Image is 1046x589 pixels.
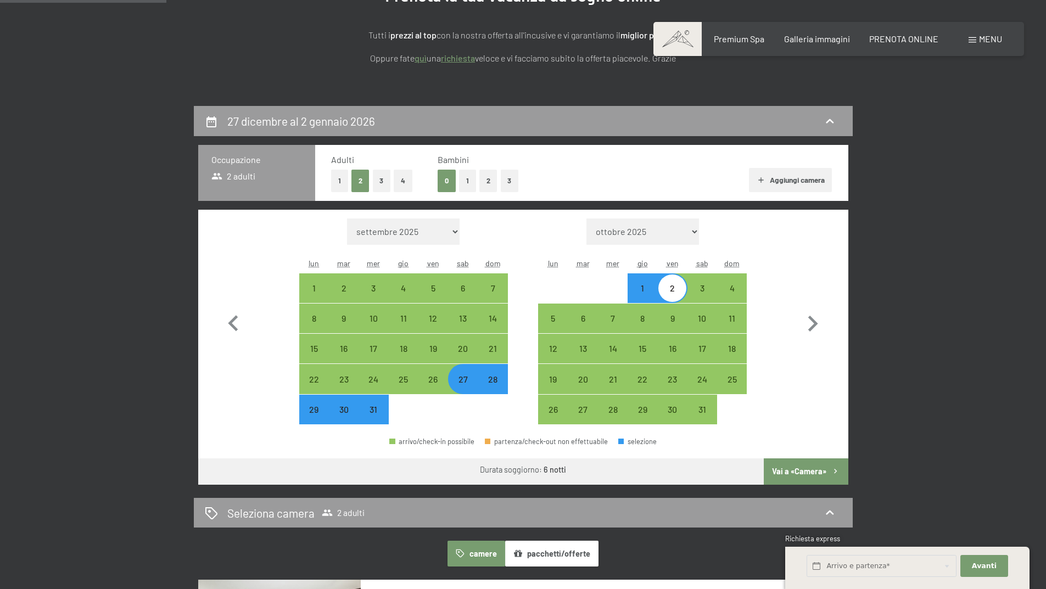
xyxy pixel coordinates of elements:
div: Sat Dec 13 2025 [448,304,478,333]
div: arrivo/check-in possibile [359,304,388,333]
div: Tue Jan 06 2026 [568,304,598,333]
div: 9 [330,314,357,341]
div: Fri Jan 30 2026 [657,395,687,424]
button: 3 [501,170,519,192]
span: Bambini [438,154,469,165]
div: 31 [689,405,716,433]
button: 2 [351,170,370,192]
div: arrivo/check-in possibile [478,334,507,363]
span: Richiesta express [785,534,840,543]
span: 2 adulti [322,507,365,518]
div: 27 [449,375,477,402]
div: 1 [300,284,328,311]
div: arrivo/check-in possibile [389,438,474,445]
div: arrivo/check-in possibile [418,334,448,363]
div: Mon Dec 08 2025 [299,304,329,333]
button: 2 [479,170,497,192]
div: 20 [569,375,597,402]
div: Sat Jan 03 2026 [687,273,717,303]
div: 28 [599,405,627,433]
div: 23 [330,375,357,402]
div: Thu Dec 18 2025 [389,334,418,363]
abbr: mercoledì [606,259,619,268]
div: Sun Dec 21 2025 [478,334,507,363]
abbr: sabato [696,259,708,268]
div: arrivo/check-in possibile [359,334,388,363]
div: arrivo/check-in non effettuabile [299,395,329,424]
div: arrivo/check-in possibile [568,334,598,363]
span: PRENOTA ONLINE [869,33,938,44]
div: arrivo/check-in possibile [389,334,418,363]
div: Sun Dec 07 2025 [478,273,507,303]
button: 4 [394,170,412,192]
abbr: venerdì [667,259,679,268]
div: arrivo/check-in possibile [448,364,478,394]
div: 25 [718,375,746,402]
div: 18 [390,344,417,372]
div: arrivo/check-in possibile [687,304,717,333]
div: Fri Jan 09 2026 [657,304,687,333]
div: 4 [390,284,417,311]
button: Aggiungi camera [749,168,832,192]
div: 3 [360,284,387,311]
abbr: giovedì [637,259,648,268]
abbr: martedì [337,259,350,268]
button: 1 [331,170,348,192]
div: 26 [419,375,447,402]
div: Mon Dec 22 2025 [299,364,329,394]
div: arrivo/check-in possibile [538,364,568,394]
div: Wed Dec 17 2025 [359,334,388,363]
button: Vai a «Camera» [764,458,848,485]
div: Fri Dec 19 2025 [418,334,448,363]
div: arrivo/check-in possibile [657,364,687,394]
div: arrivo/check-in possibile [657,395,687,424]
div: 1 [629,284,656,311]
div: 24 [360,375,387,402]
div: 3 [689,284,716,311]
div: 14 [479,314,506,341]
div: Thu Jan 22 2026 [628,364,657,394]
div: partenza/check-out non effettuabile [485,438,608,445]
abbr: mercoledì [367,259,380,268]
div: Tue Dec 16 2025 [329,334,359,363]
div: Sat Jan 17 2026 [687,334,717,363]
div: arrivo/check-in possibile [329,364,359,394]
div: arrivo/check-in non effettuabile [359,395,388,424]
div: 13 [449,314,477,341]
div: 29 [629,405,656,433]
div: Tue Jan 27 2026 [568,395,598,424]
div: arrivo/check-in possibile [687,395,717,424]
div: arrivo/check-in possibile [568,364,598,394]
div: arrivo/check-in possibile [538,334,568,363]
div: 8 [629,314,656,341]
div: 2 [658,284,686,311]
button: pacchetti/offerte [505,541,598,566]
div: arrivo/check-in possibile [418,273,448,303]
div: Wed Dec 10 2025 [359,304,388,333]
h2: 27 dicembre al 2 gennaio 2026 [227,114,375,128]
div: Sun Jan 18 2026 [717,334,747,363]
div: 25 [390,375,417,402]
div: arrivo/check-in possibile [598,304,628,333]
div: 11 [718,314,746,341]
div: arrivo/check-in possibile [329,334,359,363]
div: Fri Dec 05 2025 [418,273,448,303]
div: arrivo/check-in possibile [478,273,507,303]
div: 22 [300,375,328,402]
div: Wed Jan 07 2026 [598,304,628,333]
div: 12 [419,314,447,341]
a: Premium Spa [714,33,764,44]
div: arrivo/check-in possibile [687,273,717,303]
div: 11 [390,314,417,341]
div: Mon Dec 29 2025 [299,395,329,424]
div: Tue Jan 20 2026 [568,364,598,394]
div: arrivo/check-in possibile [657,304,687,333]
div: arrivo/check-in possibile [389,273,418,303]
div: 27 [569,405,597,433]
div: arrivo/check-in possibile [628,304,657,333]
div: Thu Jan 01 2026 [628,273,657,303]
div: arrivo/check-in possibile [329,304,359,333]
div: arrivo/check-in possibile [359,273,388,303]
div: 17 [360,344,387,372]
div: arrivo/check-in possibile [568,304,598,333]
